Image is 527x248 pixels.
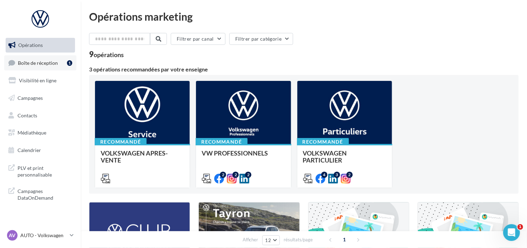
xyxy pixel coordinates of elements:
[89,11,519,22] div: Opérations marketing
[220,172,226,178] div: 2
[202,149,268,157] span: VW PROFESSIONNELS
[89,67,519,72] div: 3 opérations recommandées par votre enseigne
[245,172,251,178] div: 2
[196,138,248,146] div: Recommandé
[6,229,75,242] a: AV AUTO - Volkswagen
[232,172,239,178] div: 2
[67,60,72,66] div: 1
[4,91,76,105] a: Campagnes
[18,95,43,101] span: Campagnes
[229,33,293,45] button: Filtrer par catégorie
[4,55,76,70] a: Boîte de réception1
[18,112,37,118] span: Contacts
[95,138,147,146] div: Recommandé
[101,149,168,164] span: VOLKSWAGEN APRES-VENTE
[94,51,124,58] div: opérations
[18,163,72,178] span: PLV et print personnalisable
[265,237,271,243] span: 12
[243,236,258,243] span: Afficher
[89,50,124,58] div: 9
[19,77,56,83] span: Visibilité en ligne
[18,130,46,136] span: Médiathèque
[171,33,225,45] button: Filtrer par canal
[4,108,76,123] a: Contacts
[321,172,327,178] div: 4
[4,184,76,204] a: Campagnes DataOnDemand
[262,235,280,245] button: 12
[4,143,76,158] a: Calendrier
[303,149,347,164] span: VOLKSWAGEN PARTICULIER
[18,147,41,153] span: Calendrier
[297,138,349,146] div: Recommandé
[334,172,340,178] div: 3
[346,172,353,178] div: 2
[18,60,58,66] span: Boîte de réception
[20,232,67,239] p: AUTO - Volkswagen
[4,73,76,88] a: Visibilité en ligne
[4,160,76,181] a: PLV et print personnalisable
[339,234,350,245] span: 1
[284,236,313,243] span: résultats/page
[518,224,523,230] span: 1
[18,42,43,48] span: Opérations
[9,232,16,239] span: AV
[4,38,76,53] a: Opérations
[18,186,72,201] span: Campagnes DataOnDemand
[4,125,76,140] a: Médiathèque
[503,224,520,241] iframe: Intercom live chat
